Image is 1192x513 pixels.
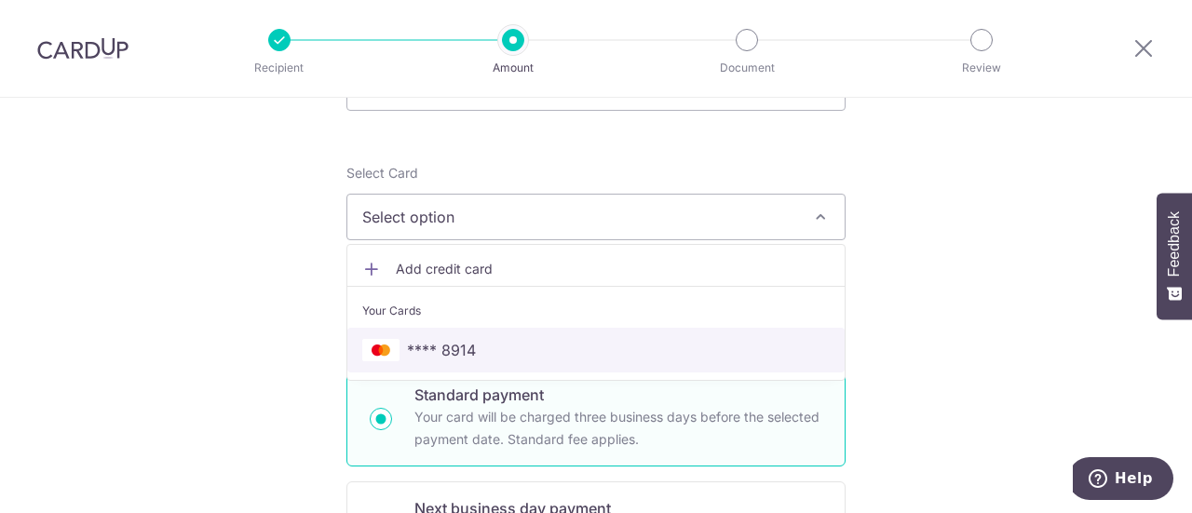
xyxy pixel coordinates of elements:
p: Your card will be charged three business days before the selected payment date. Standard fee appl... [414,406,822,451]
span: Feedback [1166,211,1183,277]
button: Feedback - Show survey [1157,193,1192,319]
p: Review [913,59,1050,77]
img: MASTERCARD [362,339,400,361]
p: Amount [444,59,582,77]
img: CardUp [37,37,129,60]
span: Add credit card [396,260,830,278]
a: Add credit card [347,252,845,286]
p: Document [678,59,816,77]
span: Your Cards [362,302,421,320]
ul: Select option [346,244,846,381]
iframe: Opens a widget where you can find more information [1073,457,1173,504]
span: translation missing: en.payables.payment_networks.credit_card.summary.labels.select_card [346,165,418,181]
button: Select option [346,194,846,240]
p: Recipient [210,59,348,77]
p: Standard payment [414,384,822,406]
span: Select option [362,206,796,228]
